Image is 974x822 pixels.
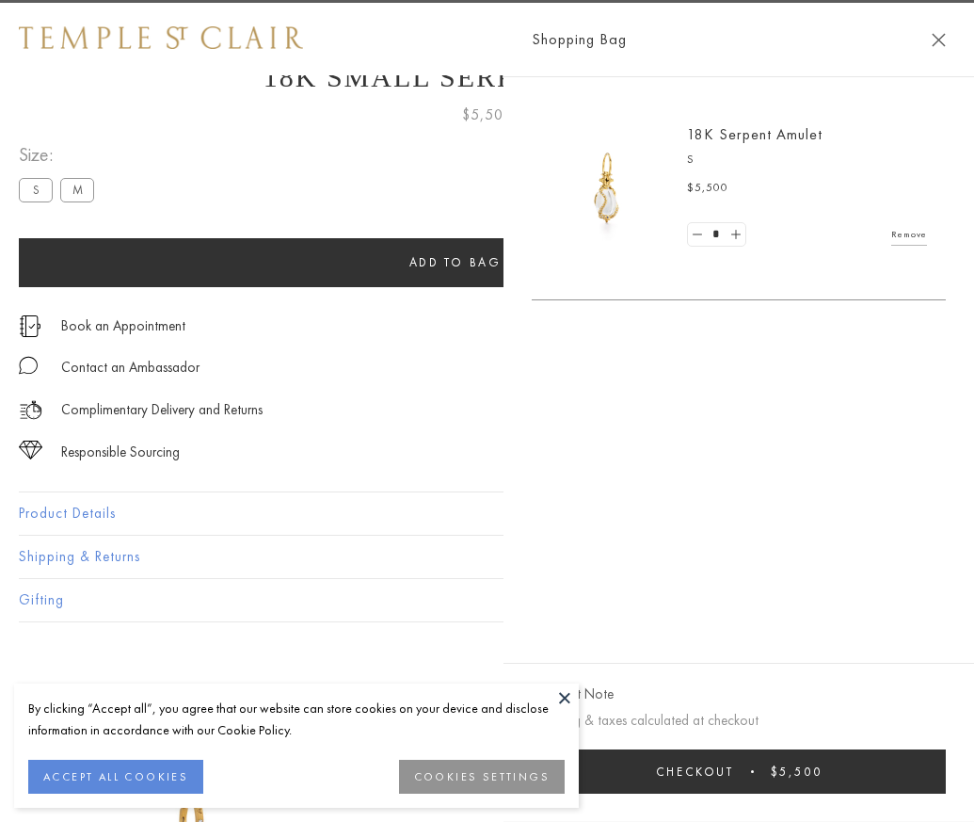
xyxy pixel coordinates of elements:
[551,132,663,245] img: P51836-E11SERPPV
[19,61,955,93] h1: 18K Small Serpent Amulet
[532,683,614,706] button: Add Gift Note
[19,398,42,422] img: icon_delivery.svg
[61,315,185,336] a: Book an Appointment
[61,356,200,379] div: Contact an Ambassador
[19,356,38,375] img: MessageIcon-01_2.svg
[399,760,565,794] button: COOKIES SETTINGS
[656,764,734,780] span: Checkout
[19,26,303,49] img: Temple St. Clair
[61,441,180,464] div: Responsible Sourcing
[19,536,955,578] button: Shipping & Returns
[687,151,927,169] p: S
[532,27,627,52] span: Shopping Bag
[687,124,822,144] a: 18K Serpent Amulet
[726,223,744,247] a: Set quantity to 2
[61,398,263,422] p: Complimentary Delivery and Returns
[60,178,94,201] label: M
[19,139,102,170] span: Size:
[891,224,927,245] a: Remove
[28,760,203,794] button: ACCEPT ALL COOKIES
[688,223,707,247] a: Set quantity to 0
[771,764,822,780] span: $5,500
[19,579,955,621] button: Gifting
[19,238,891,287] button: Add to bag
[932,33,946,47] button: Close Shopping Bag
[409,254,502,270] span: Add to bag
[28,698,565,741] div: By clicking “Accept all”, you agree that our website can store cookies on your device and disclos...
[687,179,728,198] span: $5,500
[19,178,53,201] label: S
[532,749,946,794] button: Checkout $5,500
[532,709,946,733] p: Shipping & taxes calculated at checkout
[19,492,955,535] button: Product Details
[19,315,41,337] img: icon_appointment.svg
[19,441,42,459] img: icon_sourcing.svg
[462,103,513,127] span: $5,500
